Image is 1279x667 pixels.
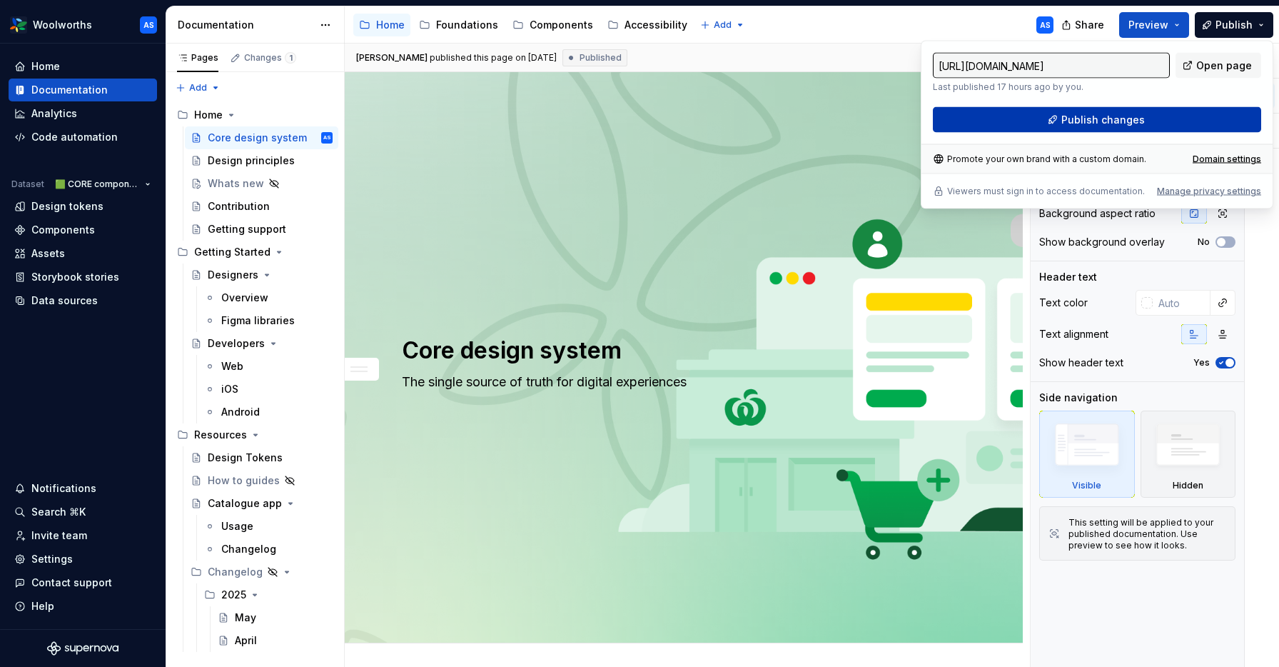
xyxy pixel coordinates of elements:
div: Storybook stories [31,270,119,284]
div: Home [376,18,405,32]
a: Settings [9,548,157,571]
a: Getting support [185,218,338,241]
div: Catalogue app [208,496,282,511]
div: Visible [1072,480,1101,491]
div: 2025 [221,588,246,602]
button: Preview [1119,12,1189,38]
a: iOS [198,378,338,401]
img: 551ca721-6c59-42a7-accd-e26345b0b9d6.png [10,16,27,34]
div: Figma libraries [221,314,295,328]
div: Dataset [11,179,44,190]
div: Pages [177,52,218,64]
a: Designers [185,264,338,286]
button: Publish changes [933,107,1261,133]
button: 🟩 CORE components [49,174,157,194]
a: Data sources [9,289,157,312]
span: Open page [1196,59,1252,73]
span: Preview [1128,18,1168,32]
div: Design tokens [31,199,103,214]
div: Components [530,18,593,32]
div: Page tree [353,11,693,39]
div: Data sources [31,294,98,308]
div: Changes [244,52,296,64]
div: Getting Started [171,241,338,264]
div: Documentation [31,83,108,97]
a: Whats new [185,172,338,195]
a: May [212,606,338,629]
button: Publish [1195,12,1273,38]
div: Whats new [208,176,264,191]
a: Core design systemAS [185,126,338,149]
a: Open page [1176,53,1261,79]
input: Auto [1153,290,1210,316]
a: Components [507,14,599,36]
a: Contribution [185,195,338,218]
div: Getting Started [194,245,271,259]
a: Design tokens [9,195,157,218]
textarea: The single source of truth for digital experiences [399,371,963,393]
span: 🟩 CORE components [55,179,139,190]
button: Contact support [9,571,157,594]
textarea: Core design system [399,333,963,368]
button: Manage privacy settings [1157,186,1261,197]
div: AS [1040,19,1051,31]
div: Show header text [1039,356,1123,370]
div: Changelog [208,565,263,579]
button: Search ⌘K [9,501,157,523]
a: Changelog [198,538,338,561]
div: Designers [208,268,258,282]
div: Changelog [221,542,276,556]
div: Resources [194,428,247,442]
div: Visible [1039,411,1135,498]
a: Home [9,55,157,78]
div: Home [171,104,338,126]
button: Notifications [9,477,157,500]
a: Invite team [9,524,157,547]
a: Design principles [185,149,338,172]
div: Documentation [178,18,313,32]
div: Android [221,405,260,419]
p: Viewers must sign in to access documentation. [947,186,1145,197]
div: iOS [221,382,238,396]
a: How to guides [185,469,338,492]
div: Resources [171,423,338,446]
p: Last published 17 hours ago by you. [933,81,1170,93]
a: Overview [198,286,338,309]
svg: Supernova Logo [47,641,118,656]
button: Help [9,595,157,618]
div: Help [31,599,54,613]
a: Storybook stories [9,266,157,289]
div: This setting will be applied to your published documentation. Use preview to see how it looks. [1068,517,1226,551]
div: Background aspect ratio [1039,206,1156,221]
div: Page tree [171,104,338,652]
span: 1 [285,52,296,64]
div: AS [323,131,331,145]
a: Assets [9,242,157,265]
a: Android [198,401,338,423]
div: Core design system [208,131,307,145]
div: Notifications [31,481,96,496]
label: No [1198,236,1210,248]
a: Web [198,355,338,378]
button: Share [1054,12,1113,38]
a: Accessibility [602,14,693,36]
button: WoolworthsAS [3,9,163,40]
a: Catalogue app [185,492,338,515]
div: Text color [1039,296,1088,310]
div: Hidden [1141,411,1236,498]
a: Code automation [9,126,157,149]
a: Figma libraries [198,309,338,332]
div: Code automation [31,130,118,144]
div: Components [31,223,95,237]
div: Getting support [208,222,286,236]
div: Hidden [1173,480,1203,491]
div: AS [143,19,154,31]
div: Design principles [208,154,295,168]
div: Search ⌘K [31,505,86,519]
div: Accessibility [625,18,687,32]
span: Add [714,19,732,31]
div: Overview [221,291,268,305]
button: Add [696,15,749,35]
div: Promote your own brand with a custom domain. [933,154,1146,165]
